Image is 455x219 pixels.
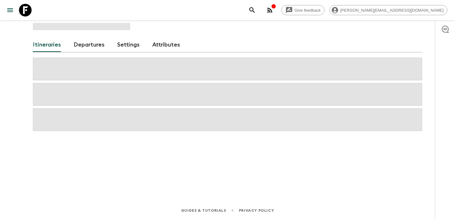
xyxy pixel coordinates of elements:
[4,4,16,16] button: menu
[291,8,324,13] span: Give feedback
[246,4,258,16] button: search adventures
[337,8,447,13] span: [PERSON_NAME][EMAIL_ADDRESS][DOMAIN_NAME]
[330,5,447,15] div: [PERSON_NAME][EMAIL_ADDRESS][DOMAIN_NAME]
[33,37,61,53] a: Itineraries
[239,207,274,214] a: Privacy Policy
[117,37,140,53] a: Settings
[281,5,325,15] a: Give feedback
[152,37,180,53] a: Attributes
[181,207,226,214] a: Guides & Tutorials
[74,37,105,53] a: Departures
